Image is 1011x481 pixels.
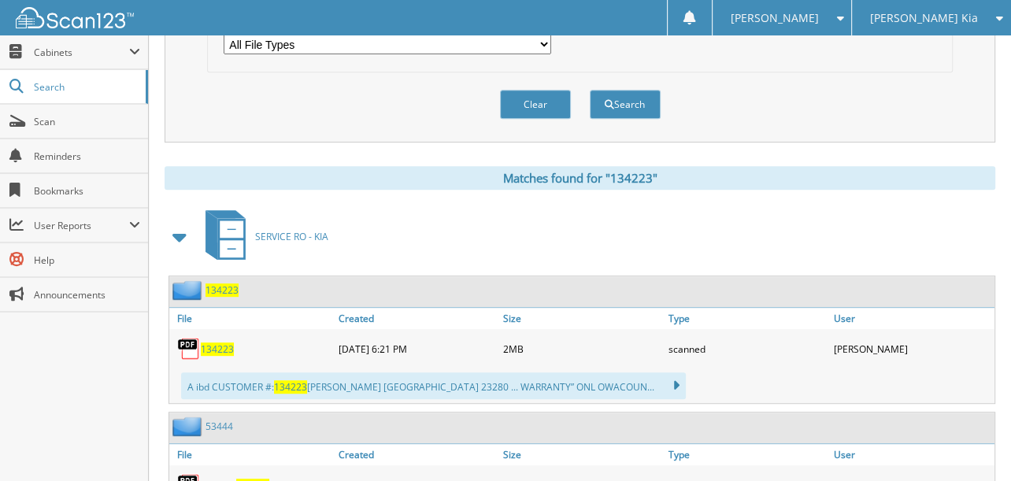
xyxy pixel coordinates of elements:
span: User Reports [34,219,129,232]
a: Type [665,444,830,465]
span: Bookmarks [34,184,140,198]
span: 134223 [274,380,307,394]
a: Created [335,308,500,329]
div: Matches found for "134223" [165,166,995,190]
div: A ibd CUSTOMER #: [PERSON_NAME] [GEOGRAPHIC_DATA] 23280 ... WARRANTY” ONL OWACOUN... [181,372,686,399]
span: [PERSON_NAME] Kia [870,13,978,23]
a: 134223 [206,283,239,297]
div: [PERSON_NAME] [829,333,994,364]
img: folder2.png [172,280,206,300]
div: [DATE] 6:21 PM [335,333,500,364]
div: 2MB [499,333,665,364]
span: Search [34,80,138,94]
span: Announcements [34,288,140,302]
iframe: Chat Widget [932,405,1011,481]
span: Scan [34,115,140,128]
a: User [829,444,994,465]
img: scan123-logo-white.svg [16,7,134,28]
a: Type [665,308,830,329]
span: SERVICE RO - KIA [255,230,328,243]
a: SERVICE RO - KIA [196,205,328,268]
a: 134223 [201,342,234,356]
a: User [829,308,994,329]
button: Search [590,90,661,119]
a: File [169,308,335,329]
span: Cabinets [34,46,129,59]
a: Created [335,444,500,465]
span: Reminders [34,150,140,163]
img: folder2.png [172,416,206,436]
a: Size [499,444,665,465]
a: 53444 [206,420,233,433]
span: Help [34,253,140,267]
button: Clear [500,90,571,119]
a: File [169,444,335,465]
div: scanned [665,333,830,364]
span: [PERSON_NAME] [731,13,819,23]
a: Size [499,308,665,329]
img: PDF.png [177,337,201,361]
